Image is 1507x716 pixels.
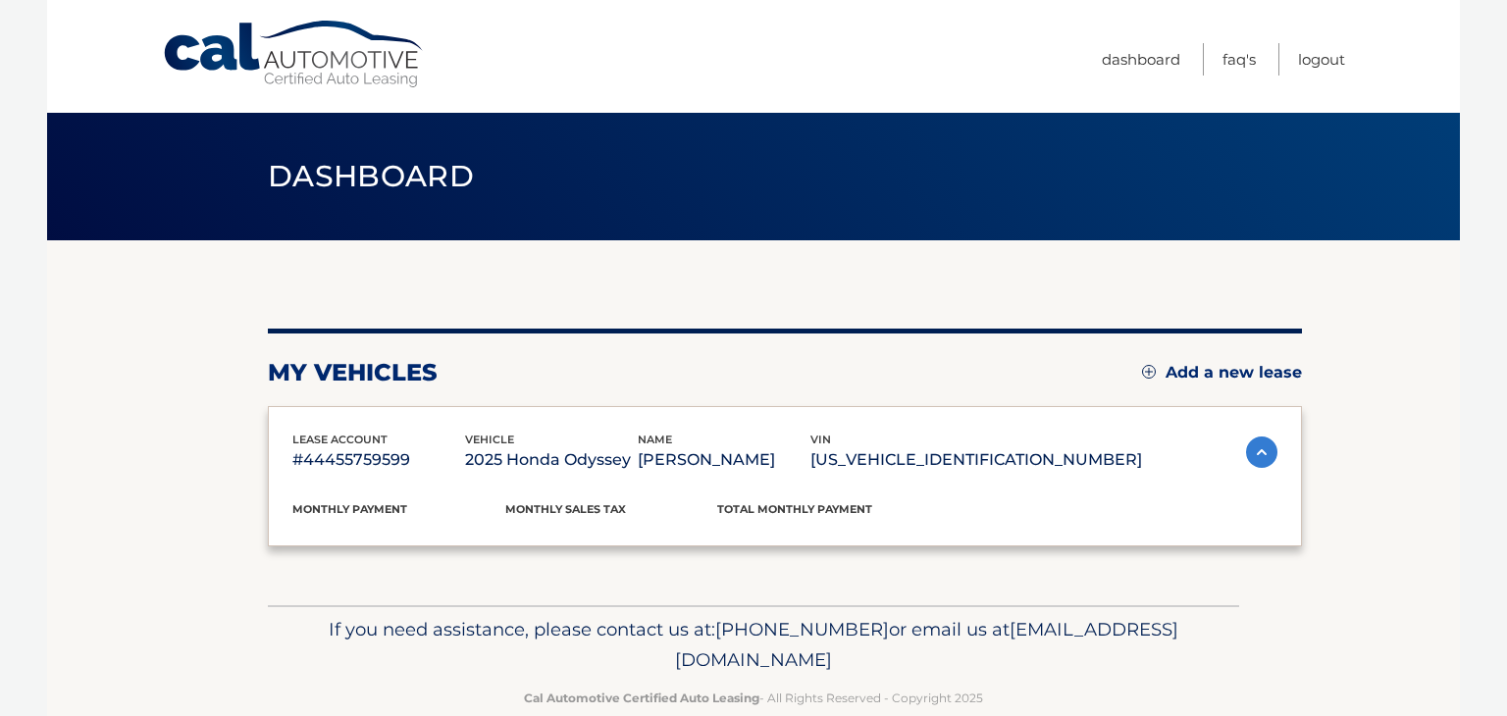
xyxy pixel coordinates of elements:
[292,517,505,544] p: $615.99
[810,433,831,446] span: vin
[281,688,1226,708] p: - All Rights Reserved - Copyright 2025
[715,618,889,640] span: [PHONE_NUMBER]
[292,446,465,474] p: #44455759599
[505,517,718,544] p: $0.00
[1102,43,1180,76] a: Dashboard
[505,502,626,516] span: Monthly sales Tax
[1298,43,1345,76] a: Logout
[1142,363,1302,383] a: Add a new lease
[1246,436,1277,468] img: accordion-active.svg
[281,614,1226,677] p: If you need assistance, please contact us at: or email us at
[717,517,930,544] p: $615.99
[638,446,810,474] p: [PERSON_NAME]
[268,358,438,387] h2: my vehicles
[524,690,759,705] strong: Cal Automotive Certified Auto Leasing
[292,433,388,446] span: lease account
[717,502,872,516] span: Total Monthly Payment
[638,433,672,446] span: name
[292,502,407,516] span: Monthly Payment
[162,20,427,89] a: Cal Automotive
[268,158,474,194] span: Dashboard
[1222,43,1256,76] a: FAQ's
[1142,365,1156,379] img: add.svg
[465,433,514,446] span: vehicle
[465,446,638,474] p: 2025 Honda Odyssey
[810,446,1142,474] p: [US_VEHICLE_IDENTIFICATION_NUMBER]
